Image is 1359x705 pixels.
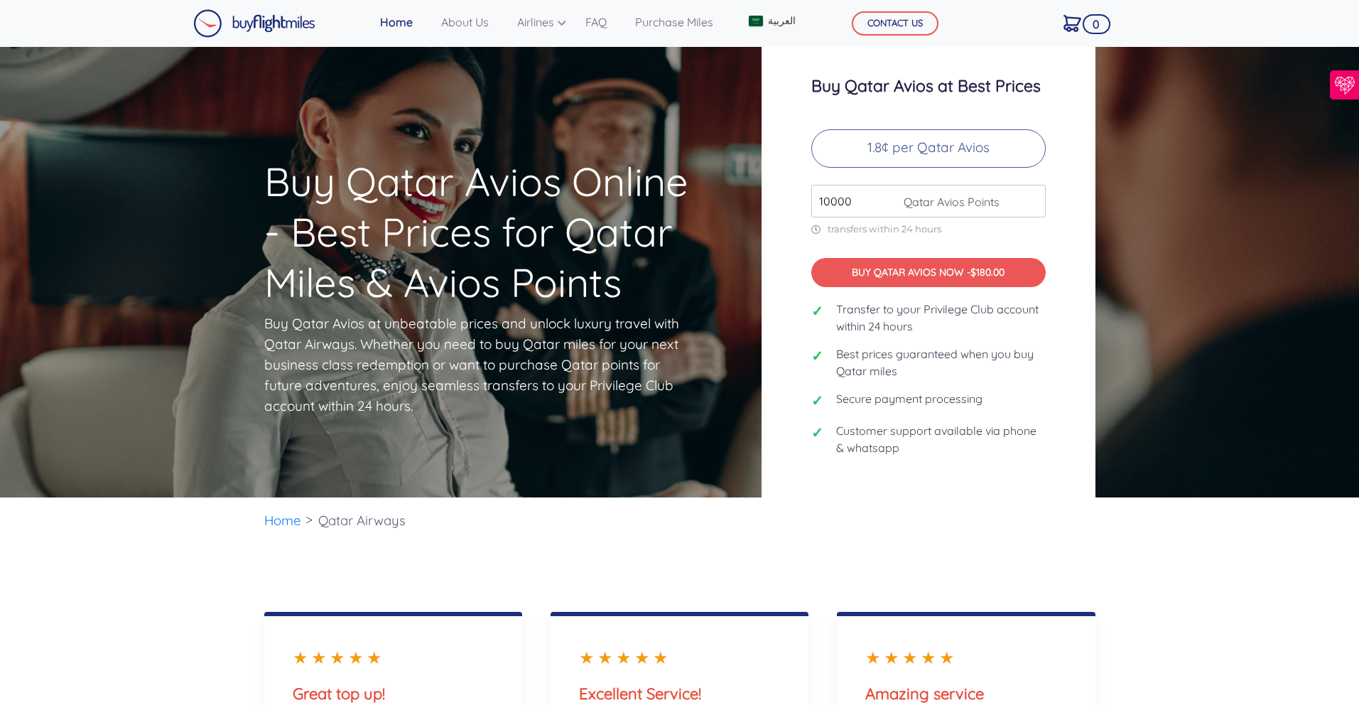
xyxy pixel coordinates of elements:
a: Airlines [511,8,563,36]
a: Buy Flight Miles Logo [193,6,315,41]
span: ✓ [811,422,825,443]
p: transfers within 24 hours [811,223,1046,235]
a: Home [374,8,418,36]
span: Customer support available via phone & whatsapp [836,422,1046,456]
h3: Buy Qatar Avios at Best Prices [811,77,1046,95]
img: Arabic [749,16,763,26]
li: Qatar Airways [311,497,413,544]
span: العربية [768,14,796,28]
span: ✓ [811,390,825,411]
a: العربية [743,8,800,34]
p: Buy Qatar Avios at unbeatable prices and unlock luxury travel with Qatar Airways. Whether you nee... [264,313,683,416]
span: Qatar Avios Points [897,193,1000,210]
div: ★★★★★ [293,645,494,670]
h1: Buy Qatar Avios Online - Best Prices for Qatar Miles & Avios Points [264,75,706,308]
span: $180.00 [970,266,1005,279]
h3: Amazing service [865,684,1066,703]
p: 1.8¢ per Qatar Avios [811,129,1046,168]
a: Home [264,512,301,529]
span: Secure payment processing [836,390,982,407]
a: FAQ [580,8,612,36]
span: Best prices guaranteed when you buy Qatar miles [836,345,1046,380]
span: ✓ [811,301,825,322]
div: ★★★★★ [579,645,780,670]
button: CONTACT US [852,11,938,36]
img: Buy Flight Miles Logo [193,9,315,38]
a: About Us [435,8,494,36]
div: ★★★★★ [865,645,1066,670]
a: Purchase Miles [629,8,719,36]
span: ✓ [811,345,825,367]
button: BUY QATAR AVIOS NOW -$180.00 [811,258,1046,287]
a: 0 [1058,8,1087,38]
h3: Excellent Service! [579,684,780,703]
h3: Great top up! [293,684,494,703]
img: Cart [1063,15,1081,32]
span: Transfer to your Privilege Club account within 24 hours [836,301,1046,335]
span: 0 [1083,14,1110,34]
